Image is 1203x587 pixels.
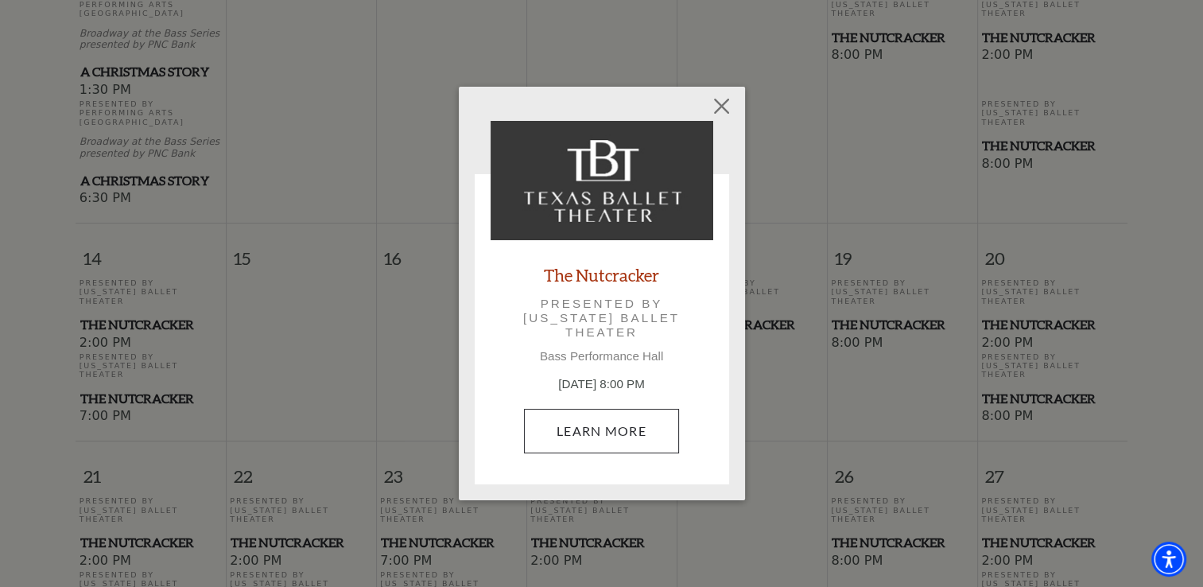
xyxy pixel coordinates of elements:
[1151,542,1186,577] div: Accessibility Menu
[513,297,691,340] p: Presented by [US_STATE] Ballet Theater
[491,121,713,240] img: The Nutcracker
[544,264,659,286] a: The Nutcracker
[491,375,713,394] p: [DATE] 8:00 PM
[706,91,736,122] button: Close
[524,409,679,453] a: December 19, 8:00 PM Learn More
[491,349,713,363] p: Bass Performance Hall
